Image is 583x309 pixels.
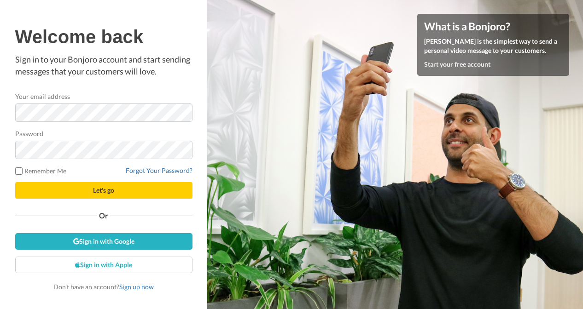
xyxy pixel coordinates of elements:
h4: What is a Bonjoro? [424,21,562,32]
a: Forgot Your Password? [126,166,192,174]
span: Or [97,212,110,219]
span: Don’t have an account? [53,283,154,291]
p: Sign in to your Bonjoro account and start sending messages that your customers will love. [15,54,192,77]
button: Let's go [15,182,192,199]
h1: Welcome back [15,27,192,47]
a: Sign up now [119,283,154,291]
span: Let's go [93,186,114,194]
a: Sign in with Apple [15,257,192,273]
input: Remember Me [15,167,23,175]
p: [PERSON_NAME] is the simplest way to send a personal video message to your customers. [424,37,562,55]
a: Start your free account [424,60,490,68]
label: Remember Me [15,166,67,176]
label: Password [15,129,44,138]
label: Your email address [15,92,70,101]
a: Sign in with Google [15,233,192,250]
